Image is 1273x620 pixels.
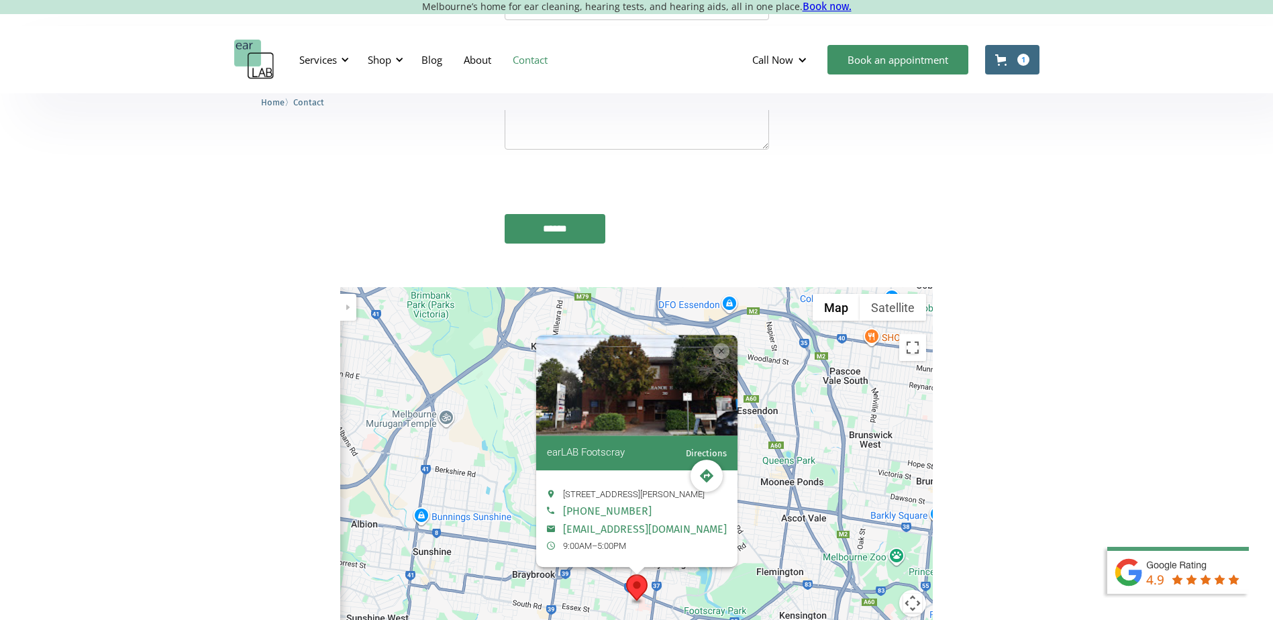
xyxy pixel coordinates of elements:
[291,40,353,80] div: Services
[547,447,644,460] span: earLAB Footscray
[742,40,821,80] div: Call Now
[690,460,722,492] span: Directions
[860,294,926,321] button: Show satellite imagery
[453,40,502,79] a: About
[563,505,652,517] a: [PHONE_NUMBER]
[686,447,727,460] a: Directions
[411,40,453,79] a: Blog
[686,449,727,464] span: Directions
[827,45,968,74] a: Book an appointment
[536,319,737,453] img: earLAB Footscray
[752,53,793,66] div: Call Now
[299,53,337,66] div: Services
[985,45,1039,74] a: Open cart containing 1 items
[360,40,407,80] div: Shop
[261,95,293,109] li: 〉
[1017,54,1029,66] div: 1
[813,294,860,321] button: Show street map
[539,338,735,568] div: Location info: earLAB Footscray
[293,97,324,107] span: Contact
[626,574,648,605] div: earLAB Footscray
[563,489,705,499] span: [STREET_ADDRESS][PERSON_NAME]
[261,97,285,107] span: Home
[563,541,626,551] span: 9:00AM–5:00PM
[505,156,709,209] iframe: reCAPTCHA
[502,40,558,79] a: Contact
[234,40,274,80] a: home
[899,590,926,617] button: Map camera controls
[899,334,926,361] button: Toggle fullscreen view
[293,95,324,108] a: Contact
[563,523,727,535] a: [EMAIL_ADDRESS][DOMAIN_NAME]
[368,53,391,66] div: Shop
[261,95,285,108] a: Home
